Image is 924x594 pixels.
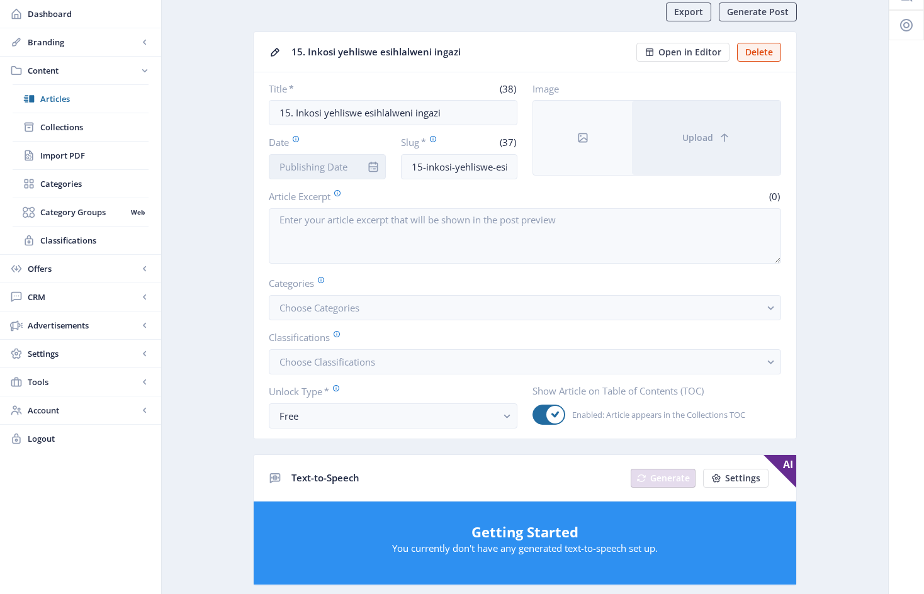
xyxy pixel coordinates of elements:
[279,356,375,368] span: Choose Classifications
[269,100,517,125] input: Type Article Title ...
[28,347,138,360] span: Settings
[28,8,151,20] span: Dashboard
[127,206,149,218] nb-badge: Web
[682,133,713,143] span: Upload
[269,349,781,374] button: Choose Classifications
[696,469,769,488] a: New page
[253,454,797,586] app-collection-view: Text-to-Speech
[40,92,149,105] span: Articles
[631,469,696,488] button: Generate
[725,473,760,483] span: Settings
[269,295,781,320] button: Choose Categories
[269,135,376,149] label: Date
[40,149,149,162] span: Import PDF
[28,319,138,332] span: Advertisements
[266,522,784,542] h5: Getting Started
[737,43,781,62] button: Delete
[658,47,721,57] span: Open in Editor
[565,407,745,422] span: Enabled: Article appears in the Collections TOC
[13,170,149,198] a: Categories
[28,36,138,48] span: Branding
[719,3,797,21] button: Generate Post
[13,113,149,141] a: Collections
[703,469,769,488] button: Settings
[28,376,138,388] span: Tools
[650,473,690,483] span: Generate
[279,301,359,314] span: Choose Categories
[13,227,149,254] a: Classifications
[623,469,696,488] a: New page
[636,43,730,62] button: Open in Editor
[401,135,454,149] label: Slug
[269,384,507,398] label: Unlock Type
[401,154,518,179] input: this-is-how-a-slug-looks-like
[291,42,629,62] div: 15. Inkosi yehliswe esihlalweni ingazi
[28,432,151,445] span: Logout
[498,136,517,148] span: (37)
[763,455,796,488] span: AI
[28,64,138,77] span: Content
[269,82,388,95] label: Title
[291,471,359,484] span: Text-to-Speech
[269,154,386,179] input: Publishing Date
[13,198,149,226] a: Category GroupsWeb
[666,3,711,21] button: Export
[40,206,127,218] span: Category Groups
[632,101,780,175] button: Upload
[269,330,771,344] label: Classifications
[279,408,497,423] div: Free
[767,190,781,203] span: (0)
[13,85,149,113] a: Articles
[367,160,380,173] nb-icon: info
[269,403,517,429] button: Free
[28,262,138,275] span: Offers
[532,82,771,95] label: Image
[40,121,149,133] span: Collections
[498,82,517,95] span: (38)
[674,7,703,17] span: Export
[532,384,771,397] label: Show Article on Table of Contents (TOC)
[269,276,771,290] label: Categories
[13,142,149,169] a: Import PDF
[28,404,138,417] span: Account
[28,291,138,303] span: CRM
[40,177,149,190] span: Categories
[727,7,789,17] span: Generate Post
[40,234,149,247] span: Classifications
[269,189,520,203] label: Article Excerpt
[266,542,784,554] p: You currently don't have any generated text-to-speech set up.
